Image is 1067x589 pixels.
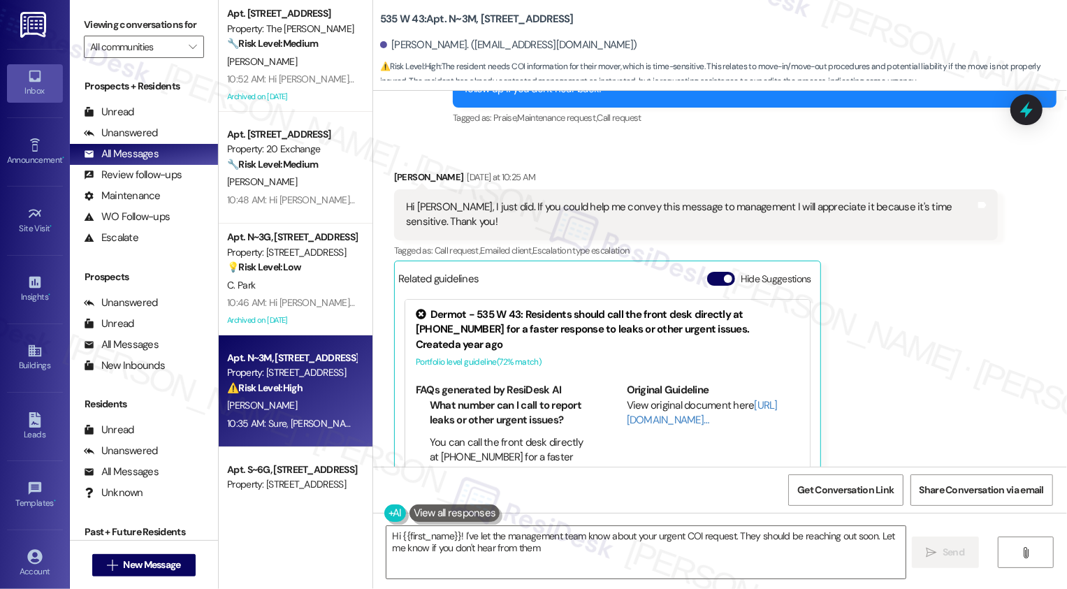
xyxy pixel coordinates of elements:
b: FAQs generated by ResiDesk AI [416,383,561,397]
input: All communities [90,36,182,58]
li: What number can I call to report leaks or other urgent issues? [430,398,588,428]
label: Hide Suggestions [741,272,811,286]
a: Site Visit • [7,202,63,240]
span: • [62,153,64,163]
a: Insights • [7,270,63,308]
div: 10:46 AM: Hi [PERSON_NAME]! Could you confirm which item is missing and the date and time you not... [227,296,808,309]
span: Praise , [493,112,517,124]
a: Leads [7,408,63,446]
button: Send [912,537,980,568]
i:  [189,41,196,52]
div: WO Follow-ups [84,210,170,224]
label: Viewing conversations for [84,14,204,36]
div: Tagged as: [453,108,1057,128]
div: Property: 20 Exchange [227,142,356,157]
span: Call request [597,112,641,124]
span: : The resident needs COI information for their mover, which is time-sensitive. This relates to mo... [380,59,1067,89]
div: Hi [PERSON_NAME], I just did. If you could help me convey this message to management I will appre... [406,200,975,230]
span: Share Conversation via email [920,483,1044,497]
span: Get Conversation Link [797,483,894,497]
button: Get Conversation Link [788,474,903,506]
div: Unread [84,423,134,437]
div: Residents [70,397,218,412]
strong: 🔧 Risk Level: Medium [227,158,318,170]
div: New Inbounds [84,358,165,373]
span: C. Park [227,279,255,291]
a: Account [7,545,63,583]
img: ResiDesk Logo [20,12,49,38]
div: Maintenance [84,189,161,203]
i:  [927,547,937,558]
div: Escalate [84,231,138,245]
div: Review follow-ups [84,168,182,182]
span: Send [943,545,964,560]
button: New Message [92,554,196,576]
span: • [48,290,50,300]
div: Unanswered [84,296,158,310]
span: Maintenance request , [518,112,597,124]
span: Call request , [435,245,481,256]
div: Unread [84,105,134,119]
div: [PERSON_NAME]. ([EMAIL_ADDRESS][DOMAIN_NAME]) [380,38,637,52]
div: Apt. N~3G, [STREET_ADDRESS] [227,230,356,245]
div: All Messages [84,465,159,479]
div: Apt. [STREET_ADDRESS] [227,127,356,142]
div: Related guidelines [398,272,479,292]
div: Prospects [70,270,218,284]
div: Past + Future Residents [70,525,218,539]
i:  [1021,547,1031,558]
span: [PERSON_NAME] [227,399,297,412]
div: Property: The [PERSON_NAME] [227,22,356,36]
a: [URL][DOMAIN_NAME]… [627,398,778,427]
span: • [54,496,56,506]
strong: 🔧 Risk Level: Medium [227,37,318,50]
button: Share Conversation via email [910,474,1053,506]
div: 10:48 AM: Hi [PERSON_NAME], thanks for letting me know you sent multiple emails! I'll inform [PER... [227,194,930,206]
div: Property: [STREET_ADDRESS] [227,245,356,260]
div: View original document here [627,398,799,428]
div: Portfolio level guideline ( 72 % match) [416,355,799,370]
div: Unanswered [84,126,158,140]
div: All Messages [84,147,159,161]
div: [PERSON_NAME] [394,170,998,189]
div: Apt. [STREET_ADDRESS] [227,6,356,21]
strong: ⚠️ Risk Level: High [380,61,440,72]
div: Created a year ago [416,337,799,352]
i:  [107,560,117,571]
div: Unknown [84,486,143,500]
b: Original Guideline [627,383,709,397]
strong: 💡 Risk Level: Low [227,261,301,273]
div: Archived on [DATE] [226,312,358,329]
div: [DATE] at 10:25 AM [463,170,535,184]
div: Unanswered [84,444,158,458]
div: Prospects + Residents [70,79,218,94]
div: Tagged as: [394,240,998,261]
span: Escalation type escalation [533,245,630,256]
div: Apt. S~6G, [STREET_ADDRESS] [227,463,356,477]
div: 10:35 AM: Sure, [PERSON_NAME]! I will give the team a heads-up. [227,417,491,430]
span: [PERSON_NAME] [227,55,297,68]
div: Archived on [DATE] [226,88,358,106]
a: Buildings [7,339,63,377]
strong: ⚠️ Risk Level: High [227,381,303,394]
li: You can call the front desk directly at [PHONE_NUMBER] for a faster response to leaks or other ur... [430,435,588,495]
div: Apt. N~3M, [STREET_ADDRESS] [227,351,356,365]
textarea: Hi {{first_name}}! I've let the management team know about your urgent COI request. They should b... [386,526,906,579]
div: Dermot - 535 W 43: Residents should call the front desk directly at [PHONE_NUMBER] for a faster r... [416,307,799,337]
div: Property: [STREET_ADDRESS] [227,365,356,380]
span: [PERSON_NAME] [227,175,297,188]
div: Unread [84,317,134,331]
b: 535 W 43: Apt. N~3M, [STREET_ADDRESS] [380,12,574,27]
div: Property: [STREET_ADDRESS] [227,477,356,492]
span: Emailed client , [480,245,532,256]
a: Templates • [7,477,63,514]
span: New Message [123,558,180,572]
span: • [50,221,52,231]
a: Inbox [7,64,63,102]
div: All Messages [84,337,159,352]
